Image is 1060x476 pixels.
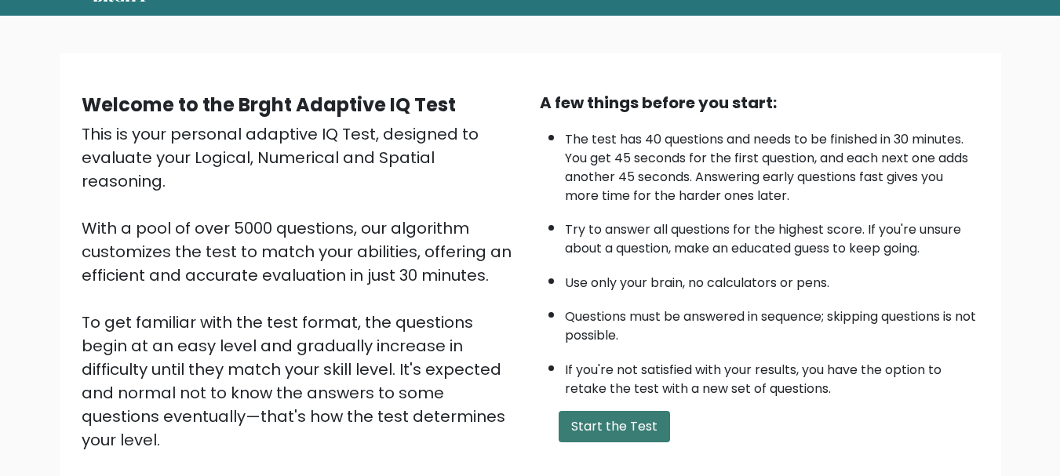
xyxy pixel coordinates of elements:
[565,266,979,293] li: Use only your brain, no calculators or pens.
[82,92,456,118] b: Welcome to the Brght Adaptive IQ Test
[565,353,979,398] li: If you're not satisfied with your results, you have the option to retake the test with a new set ...
[565,213,979,258] li: Try to answer all questions for the highest score. If you're unsure about a question, make an edu...
[565,122,979,205] li: The test has 40 questions and needs to be finished in 30 minutes. You get 45 seconds for the firs...
[559,411,670,442] button: Start the Test
[540,91,979,114] div: A few things before you start:
[565,300,979,345] li: Questions must be answered in sequence; skipping questions is not possible.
